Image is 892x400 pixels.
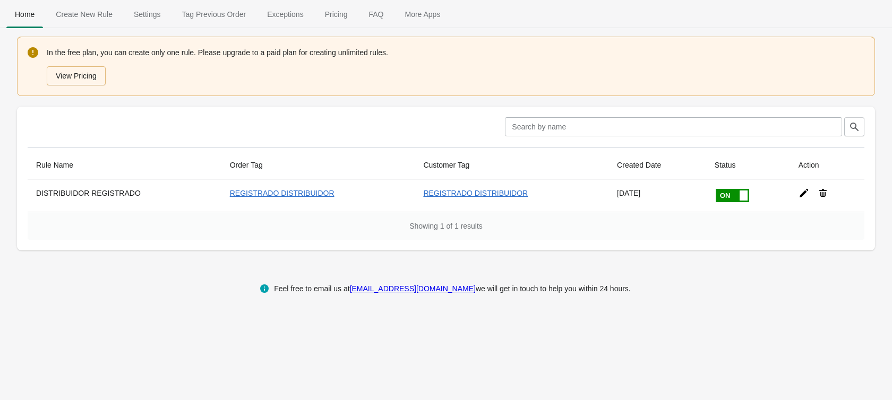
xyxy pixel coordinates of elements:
[123,1,171,28] button: Settings
[47,46,864,86] div: In the free plan, you can create only one rule. Please upgrade to a paid plan for creating unlimi...
[608,179,706,212] td: [DATE]
[423,189,528,197] a: REGISTRADO DISTRIBUIDOR
[230,189,334,197] a: REGISTRADO DISTRIBUIDOR
[790,151,864,179] th: Action
[360,5,392,24] span: FAQ
[28,151,221,179] th: Rule Name
[274,282,631,295] div: Feel free to email us at we will get in touch to help you within 24 hours.
[259,5,312,24] span: Exceptions
[174,5,255,24] span: Tag Previous Order
[706,151,790,179] th: Status
[47,66,106,85] button: View Pricing
[396,5,449,24] span: More Apps
[28,179,221,212] th: DISTRIBUIDOR REGISTRADO
[350,284,476,293] a: [EMAIL_ADDRESS][DOMAIN_NAME]
[608,151,706,179] th: Created Date
[125,5,169,24] span: Settings
[47,5,121,24] span: Create New Rule
[4,1,45,28] button: Home
[28,212,864,240] div: Showing 1 of 1 results
[316,5,356,24] span: Pricing
[415,151,608,179] th: Customer Tag
[6,5,43,24] span: Home
[221,151,415,179] th: Order Tag
[45,1,123,28] button: Create_New_Rule
[505,117,842,136] input: Search by name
